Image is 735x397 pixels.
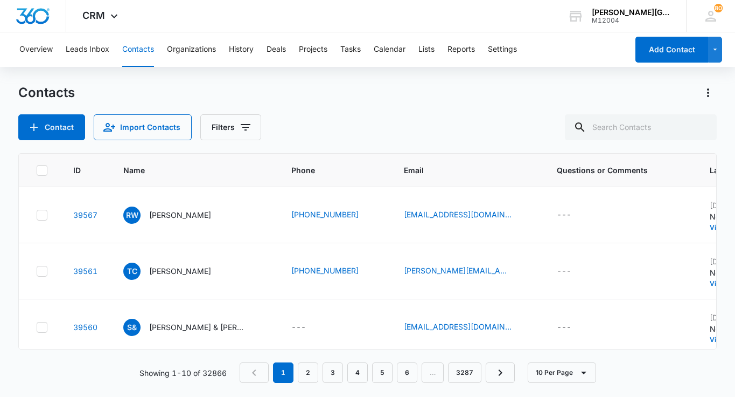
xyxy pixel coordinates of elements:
[123,207,230,224] div: Name - Ryne Wang - Select to Edit Field
[557,265,591,278] div: Questions or Comments - - Select to Edit Field
[19,32,53,67] button: Overview
[447,32,475,67] button: Reports
[714,4,723,12] span: 80
[18,85,75,101] h1: Contacts
[557,321,571,334] div: ---
[73,210,97,220] a: Navigate to contact details page for Ryne Wang
[699,84,717,101] button: Actions
[66,32,109,67] button: Leads Inbox
[167,32,216,67] button: Organizations
[488,32,517,67] button: Settings
[123,207,141,224] span: RW
[229,32,254,67] button: History
[397,362,417,383] a: Page 6
[404,265,531,278] div: Email - ann.yaping.wu@gmail.com - Select to Edit Field
[291,321,306,334] div: ---
[123,165,250,176] span: Name
[149,321,246,333] p: [PERSON_NAME] & [PERSON_NAME]
[347,362,368,383] a: Page 4
[404,165,515,176] span: Email
[557,265,571,278] div: ---
[291,209,359,220] a: [PHONE_NUMBER]
[291,265,378,278] div: Phone - (408) 338-5893 - Select to Edit Field
[528,362,596,383] button: 10 Per Page
[267,32,286,67] button: Deals
[94,114,192,140] button: Import Contacts
[291,209,378,222] div: Phone - (408) 497-8071 - Select to Edit Field
[418,32,435,67] button: Lists
[73,323,97,332] a: Navigate to contact details page for Sarah & Neo Liang
[592,17,670,24] div: account id
[139,367,227,379] p: Showing 1-10 of 32866
[592,8,670,17] div: account name
[557,321,591,334] div: Questions or Comments - - Select to Edit Field
[404,321,512,332] a: [EMAIL_ADDRESS][DOMAIN_NAME]
[73,266,97,276] a: Navigate to contact details page for Terry Chang
[374,32,405,67] button: Calendar
[565,114,717,140] input: Search Contacts
[557,209,591,222] div: Questions or Comments - - Select to Edit Field
[486,362,515,383] a: Next Page
[404,209,512,220] a: [EMAIL_ADDRESS][DOMAIN_NAME]
[298,362,318,383] a: Page 2
[73,165,82,176] span: ID
[149,265,211,277] p: [PERSON_NAME]
[340,32,361,67] button: Tasks
[372,362,393,383] a: Page 5
[299,32,327,67] button: Projects
[291,321,325,334] div: Phone - - Select to Edit Field
[123,319,265,336] div: Name - Sarah & Neo Liang - Select to Edit Field
[714,4,723,12] div: notifications count
[291,165,362,176] span: Phone
[273,362,293,383] em: 1
[404,209,531,222] div: Email - sandmanthegreat1@gmail.com - Select to Edit Field
[123,263,141,280] span: TC
[291,265,359,276] a: [PHONE_NUMBER]
[557,209,571,222] div: ---
[149,209,211,221] p: [PERSON_NAME]
[404,265,512,276] a: [PERSON_NAME][EMAIL_ADDRESS][PERSON_NAME][DOMAIN_NAME]
[404,321,531,334] div: Email - ilikesunshine222@gmail.com - Select to Edit Field
[122,32,154,67] button: Contacts
[240,362,515,383] nav: Pagination
[557,165,684,176] span: Questions or Comments
[123,319,141,336] span: S&
[123,263,230,280] div: Name - Terry Chang - Select to Edit Field
[635,37,708,63] button: Add Contact
[82,10,105,21] span: CRM
[323,362,343,383] a: Page 3
[18,114,85,140] button: Add Contact
[200,114,261,140] button: Filters
[448,362,481,383] a: Page 3287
